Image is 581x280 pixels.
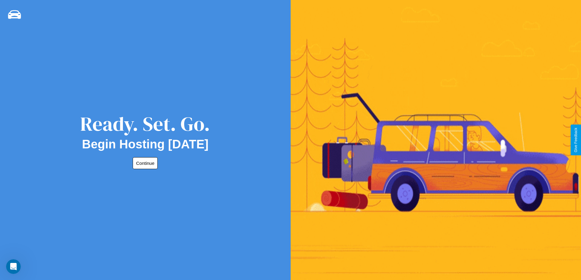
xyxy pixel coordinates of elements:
div: Give Feedback [574,128,578,152]
div: Ready. Set. Go. [80,110,210,137]
h2: Begin Hosting [DATE] [82,137,209,151]
button: Continue [133,157,158,169]
iframe: Intercom live chat [6,259,21,274]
